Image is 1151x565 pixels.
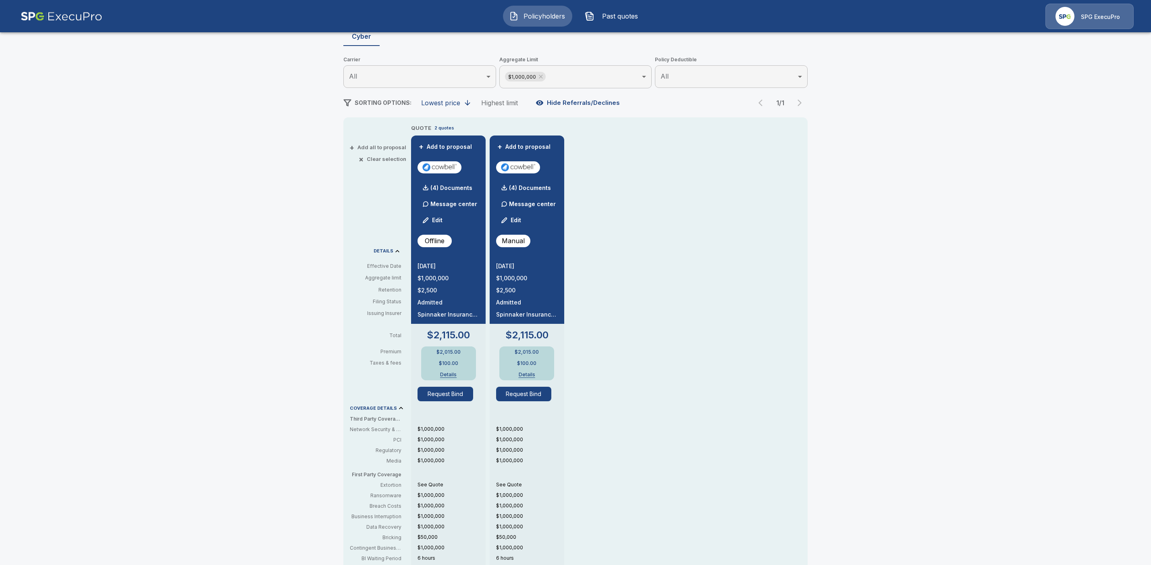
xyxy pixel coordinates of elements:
p: $1,000,000 [418,544,486,551]
p: $1,000,000 [418,523,486,530]
span: All [661,72,669,80]
p: Data Recovery [350,523,401,531]
button: Cyber [343,27,380,46]
a: Agency IconSPG ExecuPro [1045,4,1134,29]
button: Past quotes IconPast quotes [579,6,648,27]
p: $1,000,000 [418,492,486,499]
p: QUOTE [411,124,431,132]
span: + [349,145,354,150]
button: +Add to proposal [418,142,474,151]
p: SPG ExecuPro [1081,13,1120,21]
p: Business Interruption [350,513,401,520]
p: Contingent Business Interruption [350,544,401,552]
p: COVERAGE DETAILS [350,406,397,411]
button: Edit [498,212,525,228]
span: Policy Deductible [655,56,808,64]
p: (4) Documents [509,185,551,191]
p: 1 / 1 [772,100,788,106]
p: $1,000,000 [496,492,564,499]
p: $1,000,000 [418,457,486,464]
p: BI Waiting Period [350,555,401,562]
p: $100.00 [517,361,536,366]
span: $1,000,000 [505,72,539,81]
p: [DATE] [496,263,558,269]
p: Network Security & Privacy Liability [350,426,401,433]
p: $1,000,000 [496,436,564,443]
p: $1,000,000 [418,446,486,454]
p: $1,000,000 [418,502,486,509]
p: (4) Documents [430,185,472,191]
p: $2,115.00 [427,330,470,340]
span: × [359,156,364,162]
p: See Quote [418,481,486,488]
p: Retention [350,286,401,294]
p: $1,000,000 [418,513,486,520]
p: Effective Date [350,263,401,270]
span: Carrier [343,56,496,64]
p: First Party Coverage [350,471,408,478]
p: $1,000,000 [496,446,564,454]
button: Details [511,372,543,377]
p: $1,000,000 [418,425,486,433]
p: Issuing Insurer [350,310,401,317]
p: $2,015.00 [436,350,461,354]
span: Request Bind [496,387,558,401]
img: Agency Icon [1055,7,1074,26]
p: Aggregate limit [350,274,401,281]
p: $1,000,000 [496,275,558,281]
p: Ransomware [350,492,401,499]
p: $1,000,000 [496,523,564,530]
p: Manual [502,236,525,246]
button: Edit [419,212,447,228]
span: Aggregate Limit [499,56,652,64]
p: Message center [430,200,477,208]
img: AA Logo [21,4,102,29]
p: $100.00 [439,361,458,366]
span: Request Bind [418,387,479,401]
p: 6 hours [418,555,486,562]
p: DETAILS [374,249,393,253]
span: Policyholders [522,11,566,21]
p: [DATE] [418,263,479,269]
p: Total [350,333,408,338]
p: $1,000,000 [496,544,564,551]
p: Admitted [496,300,558,305]
p: $2,015.00 [515,350,539,354]
p: $1,000,000 [418,275,479,281]
button: Details [432,372,465,377]
img: cowbellp100 [499,161,537,173]
span: All [349,72,357,80]
p: Filing Status [350,298,401,305]
p: Regulatory [350,447,401,454]
button: +Add to proposal [496,142,553,151]
button: Request Bind [418,387,473,401]
button: Policyholders IconPolicyholders [503,6,572,27]
p: $1,000,000 [496,502,564,509]
p: Spinnaker Insurance Company NAIC #24376, AM Best "A-" (Excellent) Rated. [496,312,558,317]
p: $1,000,000 [496,513,564,520]
span: + [497,144,502,150]
p: Third Party Coverage [350,415,408,423]
p: Premium [350,349,408,354]
p: See Quote [496,481,564,488]
p: Extortion [350,482,401,489]
span: SORTING OPTIONS: [355,99,411,106]
p: Taxes & fees [350,361,408,365]
span: Past quotes [598,11,642,21]
p: $50,000 [496,534,564,541]
p: $1,000,000 [418,436,486,443]
p: $2,500 [496,288,558,293]
p: Message center [509,200,556,208]
button: ×Clear selection [360,156,406,162]
span: + [419,144,424,150]
p: Bricking [350,534,401,541]
img: cowbellp100 [421,161,458,173]
div: $1,000,000 [505,72,546,81]
div: Lowest price [421,99,460,107]
p: 2 quotes [434,125,454,131]
p: Admitted [418,300,479,305]
p: PCI [350,436,401,444]
p: $2,115.00 [505,330,548,340]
